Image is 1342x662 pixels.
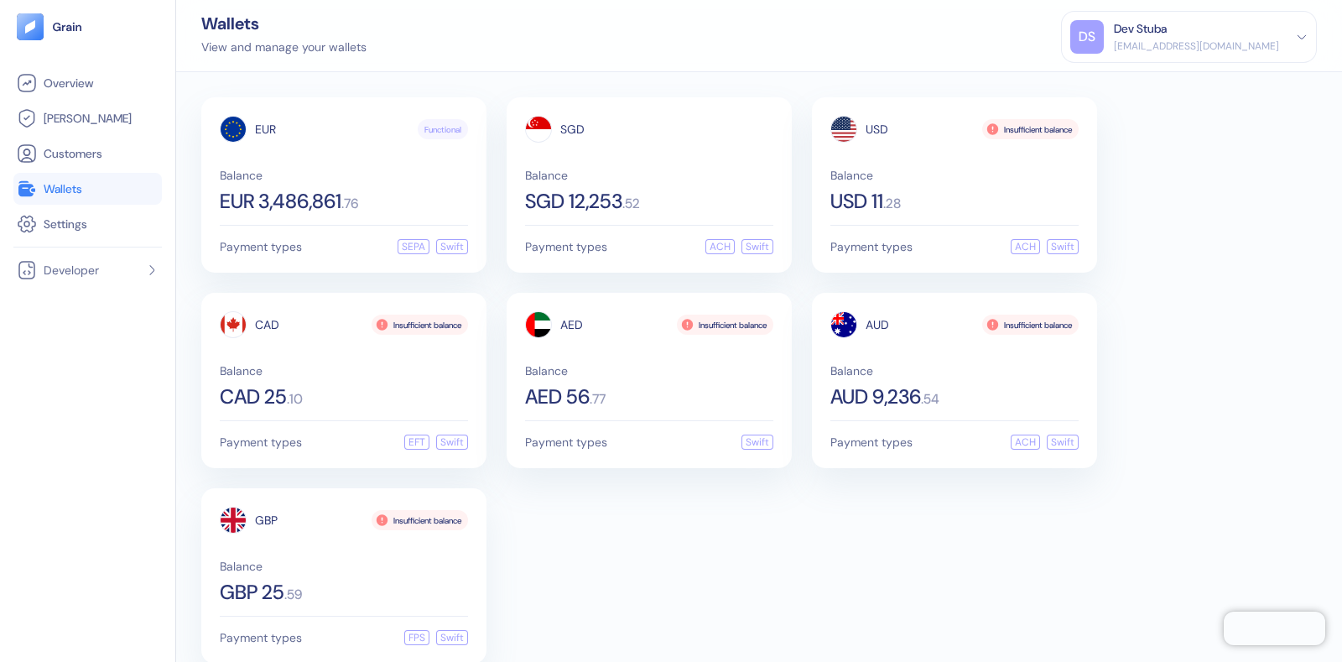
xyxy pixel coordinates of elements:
span: Balance [830,365,1079,377]
div: EFT [404,435,429,450]
div: Swift [741,239,773,254]
span: Payment types [220,632,302,644]
span: CAD 25 [220,387,287,407]
span: Balance [220,560,468,572]
span: Payment types [220,241,302,253]
span: USD [866,123,888,135]
div: Swift [1047,435,1079,450]
span: Payment types [525,436,607,448]
div: Swift [436,435,468,450]
a: Customers [17,143,159,164]
span: Balance [525,169,773,181]
div: Insufficient balance [982,315,1079,335]
span: GBP 25 [220,582,284,602]
div: View and manage your wallets [201,39,367,56]
div: Insufficient balance [677,315,773,335]
span: Settings [44,216,87,232]
span: Payment types [830,241,913,253]
a: Overview [17,73,159,93]
span: SGD 12,253 [525,191,622,211]
img: logo [52,21,83,33]
div: Insufficient balance [372,315,468,335]
div: Swift [436,630,468,645]
span: Wallets [44,180,82,197]
span: . 10 [287,393,303,406]
span: AED 56 [525,387,590,407]
span: . 54 [921,393,939,406]
span: EUR [255,123,276,135]
div: SEPA [398,239,429,254]
span: USD 11 [830,191,883,211]
div: Insufficient balance [982,119,1079,139]
span: Balance [830,169,1079,181]
span: Functional [424,123,461,136]
span: Balance [220,169,468,181]
span: Balance [220,365,468,377]
span: . 59 [284,588,302,602]
div: Swift [1047,239,1079,254]
span: Payment types [220,436,302,448]
span: . 52 [622,197,640,211]
span: AUD 9,236 [830,387,921,407]
div: Insufficient balance [372,510,468,530]
div: DS [1070,20,1104,54]
span: Customers [44,145,102,162]
a: Settings [17,214,159,234]
span: CAD [255,319,279,331]
span: Balance [525,365,773,377]
div: ACH [1011,435,1040,450]
span: [PERSON_NAME] [44,110,132,127]
div: Swift [741,435,773,450]
span: Payment types [830,436,913,448]
a: [PERSON_NAME] [17,108,159,128]
iframe: Chatra live chat [1224,612,1325,645]
span: . 28 [883,197,901,211]
span: EUR 3,486,861 [220,191,341,211]
div: Wallets [201,15,367,32]
div: Swift [436,239,468,254]
span: SGD [560,123,585,135]
span: Developer [44,262,99,279]
div: ACH [705,239,735,254]
div: ACH [1011,239,1040,254]
span: GBP [255,514,278,526]
div: [EMAIL_ADDRESS][DOMAIN_NAME] [1114,39,1279,54]
span: AED [560,319,583,331]
span: . 76 [341,197,358,211]
span: Overview [44,75,93,91]
span: . 77 [590,393,606,406]
span: Payment types [525,241,607,253]
img: logo-tablet-V2.svg [17,13,44,40]
div: Dev Stuba [1114,20,1167,38]
span: AUD [866,319,889,331]
div: FPS [404,630,429,645]
a: Wallets [17,179,159,199]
